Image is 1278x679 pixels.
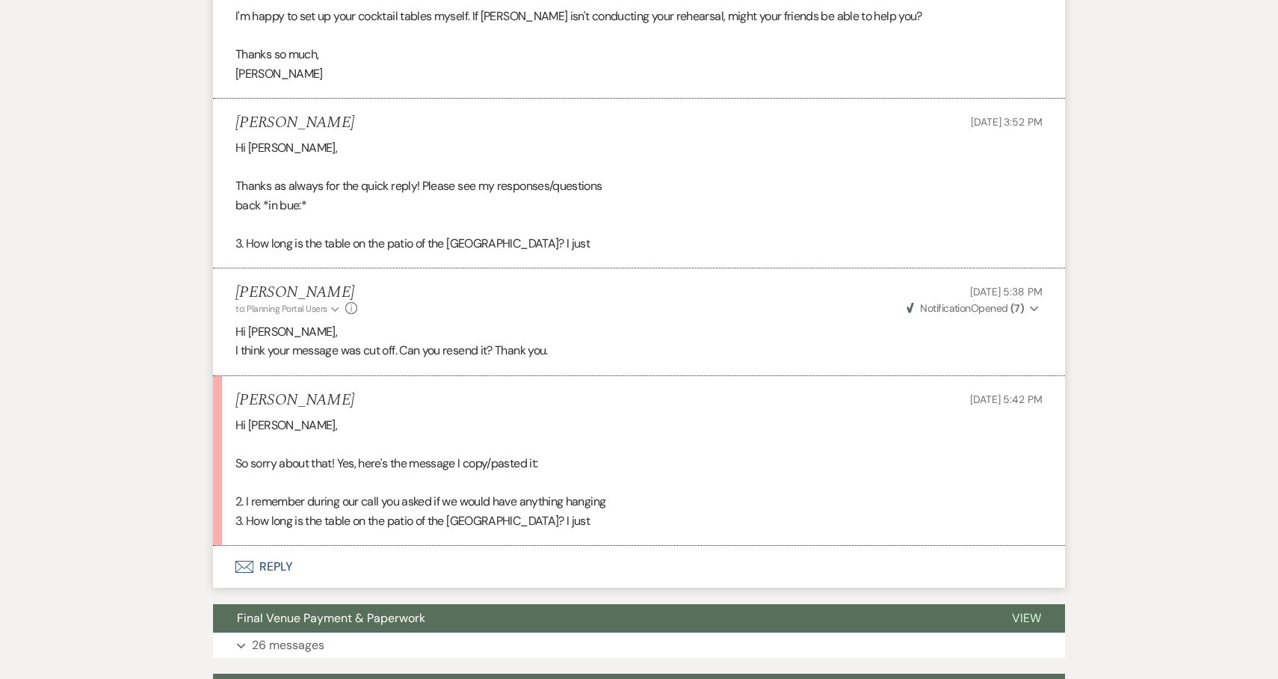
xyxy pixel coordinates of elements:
[235,302,342,316] button: to: Planning Portal Users
[235,303,327,315] span: to: Planning Portal Users
[237,610,425,626] span: Final Venue Payment & Paperwork
[235,341,1043,360] p: I think your message was cut off. Can you resend it? Thank you.
[1012,610,1041,626] span: View
[235,322,1043,342] p: Hi [PERSON_NAME],
[971,115,1043,129] span: [DATE] 3:52 PM
[235,138,1043,254] div: Hi [PERSON_NAME], Thanks as always for the quick reply! Please see my responses/questions back *i...
[970,285,1043,298] span: [DATE] 5:38 PM
[920,301,970,315] span: Notification
[907,301,1024,315] span: Opened
[970,393,1043,406] span: [DATE] 5:42 PM
[988,604,1065,633] button: View
[213,604,988,633] button: Final Venue Payment & Paperwork
[213,633,1065,658] button: 26 messages
[235,114,354,132] h5: [PERSON_NAME]
[213,546,1065,588] button: Reply
[904,301,1043,316] button: NotificationOpened (7)
[235,283,357,302] h5: [PERSON_NAME]
[1010,301,1024,315] strong: ( 7 )
[235,45,1043,64] p: Thanks so much,
[235,391,354,410] h5: [PERSON_NAME]
[252,636,324,655] p: 26 messages
[235,64,1043,84] p: [PERSON_NAME]
[235,7,1043,26] p: I'm happy to set up your cocktail tables myself. If [PERSON_NAME] isn't conducting your rehearsal...
[235,416,1043,531] div: Hi [PERSON_NAME], So sorry about that! Yes, here's the message I copy/pasted it: 2. I remember du...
